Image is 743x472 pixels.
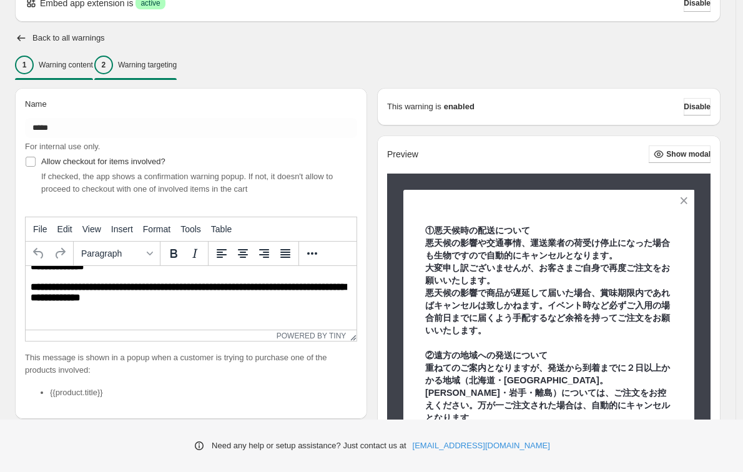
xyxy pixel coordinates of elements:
[275,243,296,264] button: Justify
[413,440,550,452] a: [EMAIL_ADDRESS][DOMAIN_NAME]
[425,350,548,360] strong: ②遠方の地域への発送について
[444,101,475,113] strong: enabled
[25,99,47,109] span: Name
[82,224,101,234] span: View
[211,224,232,234] span: Table
[26,266,357,330] iframe: Rich Text Area
[81,248,142,258] span: Paragraph
[118,60,177,70] p: Warning targeting
[180,224,201,234] span: Tools
[50,386,357,399] li: {{product.title}}
[253,243,275,264] button: Align right
[387,149,418,160] h2: Preview
[41,157,165,166] span: Allow checkout for items involved?
[425,288,670,335] strong: 悪天候の影響で商品が遅延して届いた場合、賞味期限内であればキャンセルは致しかねます。イベント時など必ずご入用の場合前日までに届くよう手配するなど余裕を持ってご注文をお願いいたします。
[15,52,93,78] button: 1Warning content
[57,224,72,234] span: Edit
[25,142,100,151] span: For internal use only.
[425,238,670,260] strong: 悪天候の影響や交通事情、運送業者の荷受け停止になった場合も生物ですので自動的にキャンセルとなります。
[211,243,232,264] button: Align left
[232,243,253,264] button: Align center
[25,352,357,376] p: This message is shown in a popup when a customer is trying to purchase one of the products involved:
[15,56,34,74] div: 1
[39,60,93,70] p: Warning content
[49,243,71,264] button: Redo
[94,52,177,78] button: 2Warning targeting
[425,263,670,285] strong: 大変申し訳ございませんが、お客さまご自身で再度ご注文をお願いいたします。
[302,243,323,264] button: More...
[163,243,184,264] button: Bold
[41,172,333,194] span: If checked, the app shows a confirmation warning popup. If not, it doesn't allow to proceed to ch...
[425,363,670,423] strong: 重ねてのご案内となりますが、発送から到着までに２日以上かかる地域（北海道・[GEOGRAPHIC_DATA]。[PERSON_NAME]・岩手・離島）については、ご注文をお控えください。万が一ご...
[277,332,347,340] a: Powered by Tiny
[684,102,711,112] span: Disable
[111,224,133,234] span: Insert
[94,56,113,74] div: 2
[387,101,441,113] p: This warning is
[649,145,711,163] button: Show modal
[76,243,157,264] button: Formats
[184,243,205,264] button: Italic
[33,224,47,234] span: File
[425,225,530,235] strong: ①悪天候時の配送について
[143,224,170,234] span: Format
[32,33,105,43] h2: Back to all warnings
[684,98,711,116] button: Disable
[346,330,357,341] div: Resize
[28,243,49,264] button: Undo
[666,149,711,159] span: Show modal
